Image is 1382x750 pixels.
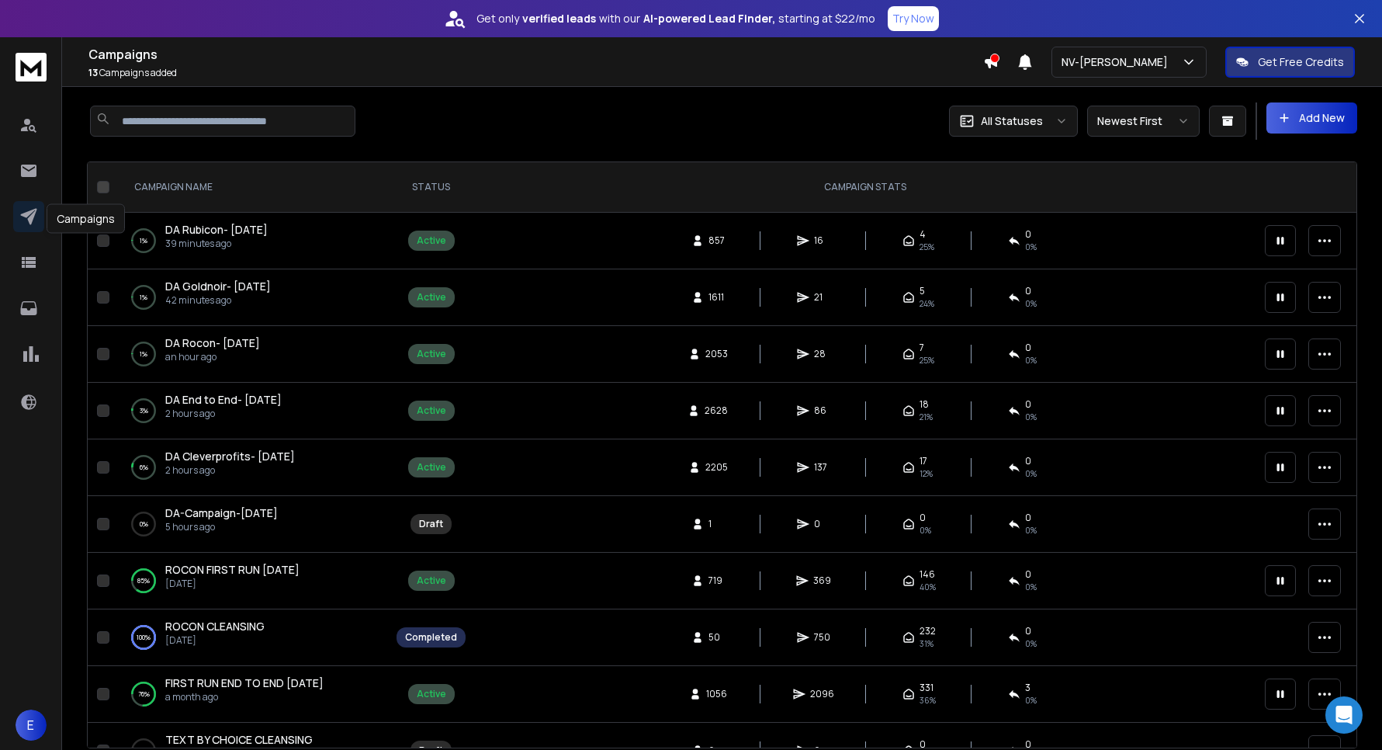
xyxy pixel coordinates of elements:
[814,291,830,304] span: 21
[165,505,278,520] span: DA-Campaign-[DATE]
[892,11,934,26] p: Try Now
[708,575,724,587] span: 719
[140,346,147,362] p: 1 %
[814,348,830,360] span: 28
[1025,568,1031,581] span: 0
[165,294,271,307] p: 42 minutes ago
[1025,455,1031,467] span: 0
[116,383,387,439] td: 3%DA End to End- [DATE]2 hours ago
[165,222,268,237] span: DA Rubicon- [DATE]
[405,631,457,644] div: Completed
[706,688,727,700] span: 1056
[165,732,313,748] a: TEXT BY CHOICE CLEANSING
[47,204,125,234] div: Campaigns
[920,581,936,593] span: 40 %
[1025,625,1031,637] span: 0
[116,269,387,326] td: 1%DA Goldnoir- [DATE]42 minutes ago
[814,234,830,247] span: 16
[888,6,939,31] button: Try Now
[981,113,1043,129] p: All Statuses
[116,496,387,553] td: 0%DA-Campaign-[DATE]5 hours ago
[140,516,148,532] p: 0 %
[1266,102,1357,134] button: Add New
[810,688,834,700] span: 2096
[476,11,875,26] p: Get only with our starting at $22/mo
[814,631,830,644] span: 750
[1025,637,1037,650] span: 0 %
[165,675,324,690] span: FIRST RUN END TO END [DATE]
[417,461,446,474] div: Active
[1025,228,1031,241] span: 0
[920,354,934,366] span: 25 %
[920,637,933,650] span: 31 %
[1025,398,1031,411] span: 0
[165,505,278,521] a: DA-Campaign-[DATE]
[88,66,98,79] span: 13
[88,67,983,79] p: Campaigns added
[1025,241,1037,253] span: 0 %
[140,290,147,305] p: 1 %
[116,213,387,269] td: 1%DA Rubicon- [DATE]39 minutes ago
[116,666,387,723] td: 76%FIRST RUN END TO END [DATE]a month ago
[165,521,278,533] p: 5 hours ago
[813,575,831,587] span: 369
[165,675,324,691] a: FIRST RUN END TO END [DATE]
[116,326,387,383] td: 1%DA Rocon- [DATE]an hour ago
[920,512,926,524] span: 0
[1062,54,1174,70] p: NV-[PERSON_NAME]
[16,710,47,741] span: E
[417,405,446,417] div: Active
[417,575,446,587] div: Active
[138,686,150,702] p: 76 %
[165,634,265,647] p: [DATE]
[920,228,926,241] span: 4
[920,467,933,480] span: 12 %
[708,631,724,644] span: 50
[1025,297,1037,310] span: 0 %
[140,233,147,248] p: 1 %
[920,568,935,581] span: 146
[165,335,260,350] span: DA Rocon- [DATE]
[165,279,271,294] a: DA Goldnoir- [DATE]
[1258,54,1344,70] p: Get Free Credits
[705,405,728,417] span: 2628
[920,297,934,310] span: 24 %
[165,578,300,590] p: [DATE]
[116,439,387,496] td: 6%DA Cleverprofits- [DATE]2 hours ago
[1025,411,1037,423] span: 0 %
[708,518,724,530] span: 1
[137,573,150,589] p: 85 %
[88,45,983,64] h1: Campaigns
[417,291,446,304] div: Active
[920,411,933,423] span: 21 %
[165,408,282,420] p: 2 hours ago
[920,682,933,694] span: 331
[814,518,830,530] span: 0
[165,449,295,464] a: DA Cleverprofits- [DATE]
[165,562,300,577] span: ROCON FIRST RUN [DATE]
[920,455,927,467] span: 17
[165,279,271,293] span: DA Goldnoir- [DATE]
[705,461,728,474] span: 2205
[1025,342,1031,354] span: 0
[165,238,268,250] p: 39 minutes ago
[643,11,775,26] strong: AI-powered Lead Finder,
[116,553,387,609] td: 85%ROCON FIRST RUN [DATE][DATE]
[920,241,934,253] span: 25 %
[165,619,265,634] a: ROCON CLEANSING
[1025,467,1037,480] span: 0 %
[165,691,324,703] p: a month ago
[920,524,931,536] span: 0%
[387,162,475,213] th: STATUS
[1225,47,1355,78] button: Get Free Credits
[814,461,830,474] span: 137
[165,619,265,634] span: ROCON CLEANSING
[1025,524,1037,536] span: 0%
[165,335,260,351] a: DA Rocon- [DATE]
[165,392,282,408] a: DA End to End- [DATE]
[920,694,936,707] span: 36 %
[165,449,295,464] span: DA Cleverprofits- [DATE]
[1025,581,1037,593] span: 0 %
